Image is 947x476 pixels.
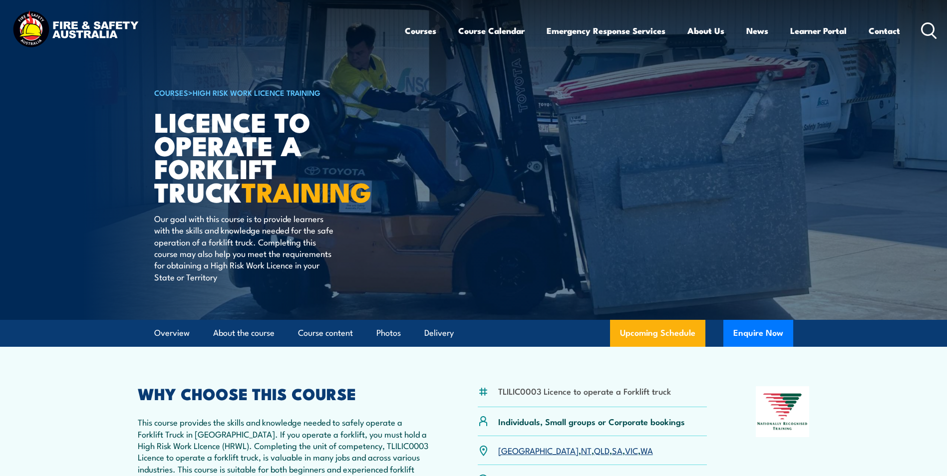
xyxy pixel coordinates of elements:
[756,386,810,437] img: Nationally Recognised Training logo.
[612,444,623,456] a: SA
[625,444,638,456] a: VIC
[424,320,454,346] a: Delivery
[610,320,705,347] a: Upcoming Schedule
[790,17,847,44] a: Learner Portal
[640,444,653,456] a: WA
[193,87,320,98] a: High Risk Work Licence Training
[154,320,190,346] a: Overview
[405,17,436,44] a: Courses
[687,17,724,44] a: About Us
[458,17,525,44] a: Course Calendar
[746,17,768,44] a: News
[498,385,671,397] li: TLILIC0003 Licence to operate a Forklift truck
[154,86,401,98] h6: >
[498,416,685,427] p: Individuals, Small groups or Corporate bookings
[498,444,579,456] a: [GEOGRAPHIC_DATA]
[869,17,900,44] a: Contact
[298,320,353,346] a: Course content
[154,213,336,282] p: Our goal with this course is to provide learners with the skills and knowledge needed for the saf...
[376,320,401,346] a: Photos
[547,17,665,44] a: Emergency Response Services
[213,320,275,346] a: About the course
[581,444,592,456] a: NT
[138,386,429,400] h2: WHY CHOOSE THIS COURSE
[242,170,371,212] strong: TRAINING
[154,110,401,203] h1: Licence to operate a forklift truck
[723,320,793,347] button: Enquire Now
[594,444,610,456] a: QLD
[154,87,188,98] a: COURSES
[498,445,653,456] p: , , , , ,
